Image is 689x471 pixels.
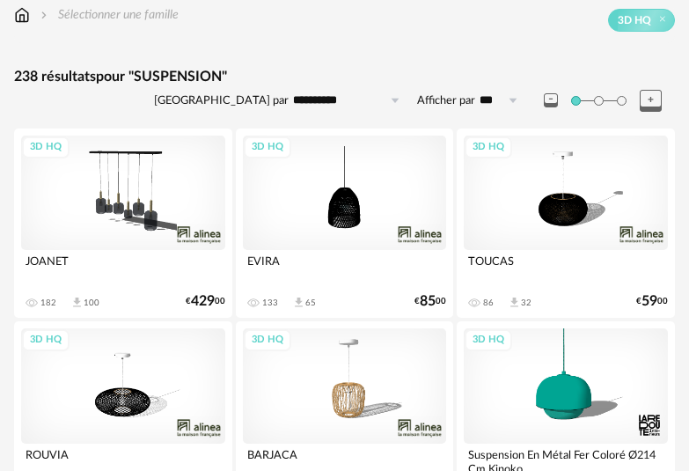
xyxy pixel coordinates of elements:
div: 86 [483,298,494,308]
a: 3D HQ EVIRA 133 Download icon 65 €8500 [236,129,454,318]
img: svg+xml;base64,PHN2ZyB3aWR0aD0iMTYiIGhlaWdodD0iMTciIHZpZXdCb3g9IjAgMCAxNiAxNyIgZmlsbD0ibm9uZSIgeG... [14,6,30,24]
div: 3D HQ [465,329,512,351]
label: Afficher par [417,93,475,108]
span: 59 [641,296,657,307]
div: Sélectionner une famille [37,6,179,24]
span: 85 [420,296,436,307]
div: 3D HQ [465,136,512,158]
div: JOANET [21,250,225,285]
span: Download icon [508,296,521,309]
div: € 00 [186,296,225,307]
div: € 00 [414,296,446,307]
div: 238 résultats [14,68,675,86]
div: 32 [521,298,531,308]
span: Download icon [70,296,84,309]
div: 3D HQ [244,329,291,351]
label: [GEOGRAPHIC_DATA] par [154,93,289,108]
div: EVIRA [243,250,447,285]
div: 3D HQ [22,329,70,351]
a: 3D HQ JOANET 182 Download icon 100 €42900 [14,129,232,318]
div: 3D HQ [244,136,291,158]
div: € 00 [636,296,668,307]
div: 100 [84,298,99,308]
span: pour "SUSPENSION" [96,70,227,84]
div: 3D HQ [22,136,70,158]
div: TOUCAS [464,250,668,285]
div: 65 [305,298,316,308]
span: Download icon [292,296,305,309]
span: 429 [191,296,215,307]
div: 133 [262,298,278,308]
img: svg+xml;base64,PHN2ZyB3aWR0aD0iMTYiIGhlaWdodD0iMTYiIHZpZXdCb3g9IjAgMCAxNiAxNiIgZmlsbD0ibm9uZSIgeG... [37,6,51,24]
div: 182 [40,298,56,308]
a: 3D HQ TOUCAS 86 Download icon 32 €5900 [457,129,675,318]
